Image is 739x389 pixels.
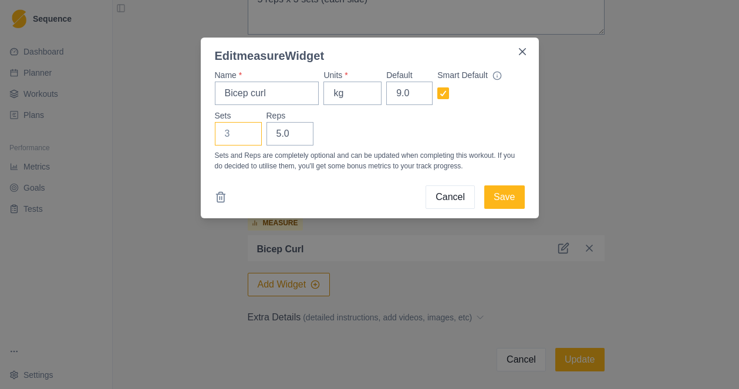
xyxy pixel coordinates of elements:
label: Name [215,69,312,82]
label: Default [386,69,426,82]
button: Cancel [426,185,475,209]
div: Smart Default [437,69,517,82]
input: 10 [386,82,433,105]
button: Close [513,42,532,61]
label: Reps [266,110,306,122]
button: Save [484,185,524,209]
input: Bench press [215,82,319,105]
header: Edit measure Widget [201,38,539,65]
input: 8 [266,122,313,146]
input: 3 [215,122,262,146]
p: Sets and Reps are completely optional and can be updated when completing this workout. If you do ... [215,150,525,171]
label: Units [323,69,374,82]
label: Sets [215,110,255,122]
input: kg [323,82,382,105]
